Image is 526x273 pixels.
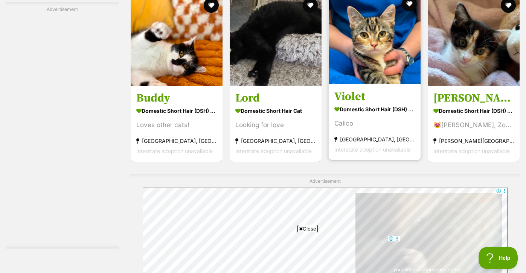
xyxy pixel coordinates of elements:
strong: Domestic Short Hair (DSH) Cat [334,104,415,115]
h3: Violet [334,89,415,104]
a: [PERSON_NAME] Domestic Short Hair (DSH) Cat 😻[PERSON_NAME], Zoomies Queen👑 [PERSON_NAME][GEOGRAPH... [428,85,520,162]
div: Loves other cats! [136,120,217,130]
span: Interstate adoption unavailable [136,148,213,154]
div: Calico [334,118,415,129]
iframe: Advertisement [126,235,400,269]
h3: [PERSON_NAME] [433,91,514,105]
strong: [GEOGRAPHIC_DATA], [GEOGRAPHIC_DATA] [136,136,217,146]
a: Buddy Domestic Short Hair (DSH) Cat Loves other cats! [GEOGRAPHIC_DATA], [GEOGRAPHIC_DATA] Inters... [131,85,223,162]
span: Interstate adoption unavailable [235,148,312,154]
div: Looking for love [235,120,316,130]
a: Lord Domestic Short Hair Cat Looking for love [GEOGRAPHIC_DATA], [GEOGRAPHIC_DATA] Interstate ado... [230,85,322,162]
span: Interstate adoption unavailable [334,146,411,153]
iframe: Help Scout Beacon - Open [479,247,518,269]
span: Interstate adoption unavailable [433,148,510,154]
h3: Lord [235,91,316,105]
span: Close [297,225,318,232]
a: Violet Domestic Short Hair (DSH) Cat Calico [GEOGRAPHIC_DATA], [GEOGRAPHIC_DATA] Interstate adopt... [329,84,421,160]
strong: [GEOGRAPHIC_DATA], [GEOGRAPHIC_DATA] [334,134,415,144]
strong: [GEOGRAPHIC_DATA], [GEOGRAPHIC_DATA] [235,136,316,146]
iframe: Advertisement [6,16,119,241]
strong: [PERSON_NAME][GEOGRAPHIC_DATA], [GEOGRAPHIC_DATA] [433,136,514,146]
strong: Domestic Short Hair Cat [235,105,316,116]
div: 😻[PERSON_NAME], Zoomies Queen👑 [433,120,514,130]
strong: Domestic Short Hair (DSH) Cat [136,105,217,116]
strong: Domestic Short Hair (DSH) Cat [433,105,514,116]
h3: Buddy [136,91,217,105]
div: Advertisement [6,2,119,249]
